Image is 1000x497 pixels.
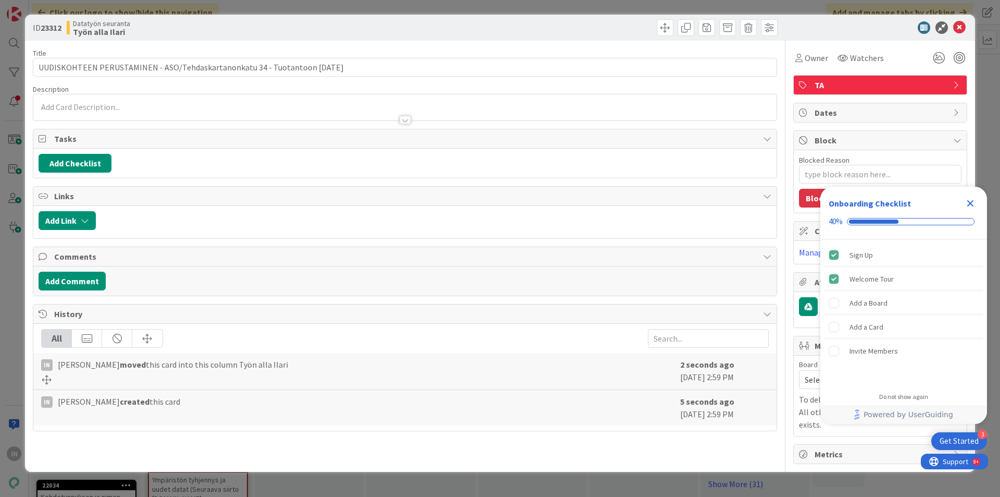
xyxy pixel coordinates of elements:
b: Työn alla Ilari [73,28,130,36]
span: Tasks [54,132,758,145]
span: Attachments [815,276,948,288]
div: Add a Card is incomplete. [824,316,983,338]
span: Powered by UserGuiding [864,408,953,421]
a: Powered by UserGuiding [826,405,982,424]
span: Links [54,190,758,202]
label: Blocked Reason [799,155,849,165]
span: Board [799,361,818,368]
span: Metrics [815,448,948,460]
b: moved [120,359,146,370]
span: Description [33,84,69,94]
div: Checklist Container [820,187,987,424]
div: [DATE] 2:59 PM [680,358,769,384]
span: Support [22,2,47,14]
div: Sign Up is complete. [824,244,983,266]
div: Add a Board [849,297,888,309]
span: Dates [815,106,948,119]
div: Welcome Tour is complete. [824,268,983,290]
div: Do not show again [879,393,928,401]
span: Select... [805,372,938,387]
div: Invite Members is incomplete. [824,340,983,362]
b: 5 seconds ago [680,396,734,407]
button: Add Comment [39,272,106,290]
b: created [120,396,149,407]
span: [PERSON_NAME] this card [58,395,180,408]
div: Get Started [940,436,979,446]
div: All [42,330,72,347]
div: Onboarding Checklist [829,197,911,210]
div: Sign Up [849,249,873,261]
div: Close Checklist [962,195,979,212]
span: Comments [54,250,758,263]
div: 3 [978,430,987,439]
div: Checklist progress: 40% [829,217,979,226]
span: Owner [805,52,828,64]
div: [DATE] 2:59 PM [680,395,769,420]
button: Block [799,189,834,208]
span: Block [815,134,948,147]
label: Title [33,49,46,58]
span: History [54,308,758,320]
span: Mirrors [815,340,948,352]
div: IN [41,359,53,371]
div: 9+ [53,4,58,13]
button: Add Checklist [39,154,111,173]
span: Watchers [850,52,884,64]
input: Search... [648,329,769,348]
div: Invite Members [849,345,898,357]
div: Add a Card [849,321,883,333]
span: [PERSON_NAME] this card into this column Työn alla Ilari [58,358,288,371]
span: Datatyön seuranta [73,19,130,28]
b: 2 seconds ago [680,359,734,370]
input: type card name here... [33,58,777,77]
span: TA [815,79,948,91]
div: Open Get Started checklist, remaining modules: 3 [931,432,987,450]
b: 23312 [41,22,61,33]
div: 40% [829,217,843,226]
p: To delete a mirror card, just delete the card. All other mirrored cards will continue to exists. [799,393,961,431]
div: Checklist items [820,239,987,386]
button: Add Link [39,211,96,230]
div: Welcome Tour [849,273,894,285]
a: Manage Custom Fields [799,247,879,258]
div: Footer [820,405,987,424]
span: ID [33,21,61,34]
span: Custom Fields [815,225,948,237]
div: IN [41,396,53,408]
div: Add a Board is incomplete. [824,292,983,314]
